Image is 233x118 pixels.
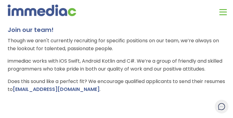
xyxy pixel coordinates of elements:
img: immediac [8,5,76,16]
p: immediac works with iOS Swift, Android Kotlin and C#. We’re a group of friendly and skilled progr... [8,57,225,73]
h2: Join our team! [8,26,225,34]
p: Does this sound like a perfect fit? We encourage qualified applicants to send their resumes to . [8,78,225,93]
p: Though we aren't currently recruiting for specific positions on our team, we’re always on the loo... [8,37,225,53]
a: [EMAIL_ADDRESS][DOMAIN_NAME] [13,86,100,93]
